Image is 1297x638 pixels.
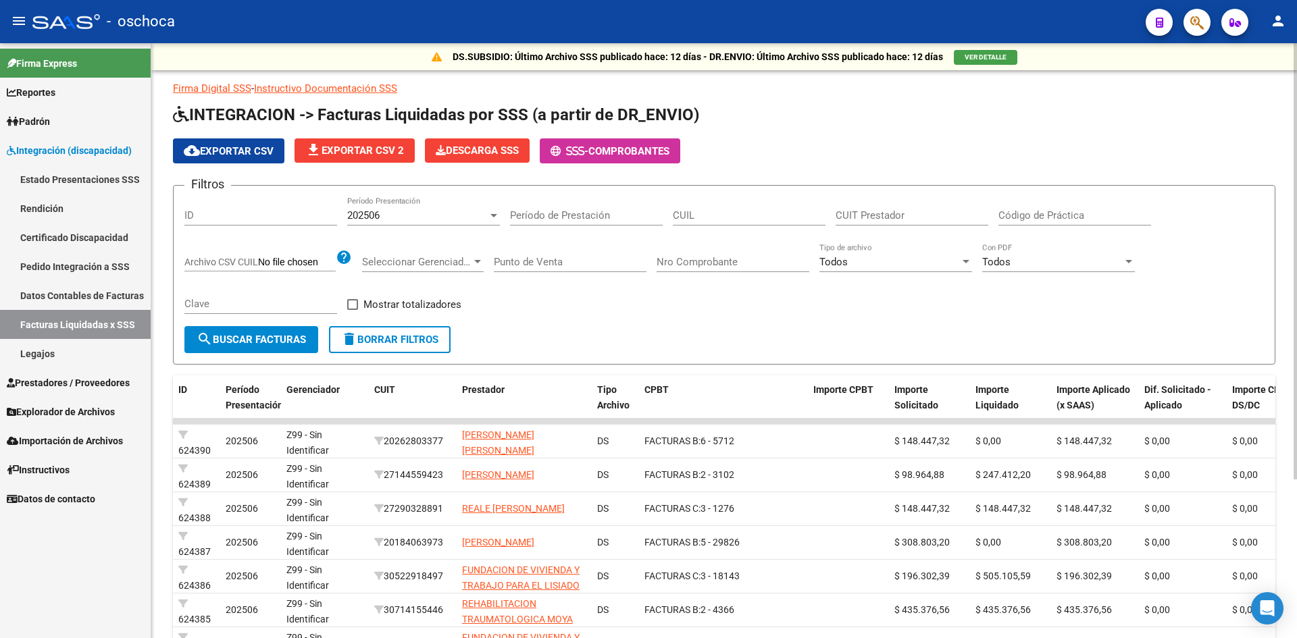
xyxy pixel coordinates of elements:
[7,462,70,477] span: Instructivos
[1144,469,1170,480] span: $ 0,00
[184,257,258,267] span: Archivo CSV CUIL
[7,143,132,158] span: Integración (discapacidad)
[644,604,701,615] span: FACTURAS B:
[425,138,530,163] app-download-masive: Descarga masiva de comprobantes (adjuntos)
[226,384,283,410] span: Período Presentación
[178,596,215,624] div: 624385
[226,537,258,548] span: 202506
[894,469,944,480] span: $ 98.964,88
[226,503,258,514] span: 202506
[954,50,1017,65] button: VER DETALLE
[305,142,322,158] mat-icon: file_download
[644,469,701,480] span: FACTURAS B:
[374,535,451,550] div: 20184063973
[374,467,451,483] div: 27144559423
[286,564,329,591] span: Z99 - Sin Identificar
[1057,384,1130,410] span: Importe Aplicado (x SAAS)
[1144,384,1211,410] span: Dif. Solicitado - Aplicado
[462,564,580,606] span: FUNDACION DE VIVIENDA Y TRABAJO PARA EL LISIADO V I T R A
[889,375,970,435] datatable-header-cell: Importe Solicitado
[107,7,175,36] span: - oschoca
[894,570,950,581] span: $ 196.302,39
[173,375,220,435] datatable-header-cell: ID
[644,433,803,449] div: 6 - 5712
[369,375,457,435] datatable-header-cell: CUIT
[226,469,258,480] span: 202506
[362,256,472,268] span: Seleccionar Gerenciador
[808,375,889,435] datatable-header-cell: Importe CPBT
[178,427,215,456] div: 624390
[644,467,803,483] div: 2 - 3102
[184,326,318,353] button: Buscar Facturas
[329,326,451,353] button: Borrar Filtros
[374,384,395,395] span: CUIT
[7,85,55,100] span: Reportes
[975,469,1031,480] span: $ 247.412,20
[819,256,848,268] span: Todos
[551,145,588,157] span: -
[7,404,115,419] span: Explorador de Archivos
[644,384,669,395] span: CPBT
[374,433,451,449] div: 20262803377
[975,570,1031,581] span: $ 505.105,59
[374,602,451,618] div: 30714155446
[184,175,231,194] h3: Filtros
[178,461,215,489] div: 624389
[970,375,1051,435] datatable-header-cell: Importe Liquidado
[341,331,357,347] mat-icon: delete
[894,604,950,615] span: $ 435.376,56
[184,145,274,157] span: Exportar CSV
[425,138,530,163] button: Descarga SSS
[1232,469,1258,480] span: $ 0,00
[462,429,534,456] span: [PERSON_NAME] [PERSON_NAME]
[1144,604,1170,615] span: $ 0,00
[1057,570,1112,581] span: $ 196.302,39
[975,503,1031,514] span: $ 148.447,32
[588,145,669,157] span: Comprobantes
[540,138,680,163] button: -Comprobantes
[173,105,699,124] span: INTEGRACION -> Facturas Liquidadas por SSS (a partir de DR_ENVIO)
[462,503,565,514] span: REALE [PERSON_NAME]
[462,537,534,548] span: [PERSON_NAME]
[226,604,258,615] span: 202506
[254,82,397,95] a: Instructivo Documentación SSS
[462,469,534,480] span: [PERSON_NAME]
[975,384,1019,410] span: Importe Liquidado
[11,13,27,29] mat-icon: menu
[7,56,77,71] span: Firma Express
[281,375,369,435] datatable-header-cell: Gerenciador
[1057,469,1107,480] span: $ 98.964,88
[644,570,701,581] span: FACTURAS C:
[639,375,808,435] datatable-header-cell: CPBT
[295,138,415,163] button: Exportar CSV 2
[7,433,123,448] span: Importación de Archivos
[226,570,258,581] span: 202506
[894,384,938,410] span: Importe Solicitado
[975,537,1001,548] span: $ 0,00
[178,495,215,523] div: 624388
[644,568,803,584] div: 3 - 18143
[644,501,803,516] div: 3 - 1276
[644,537,701,548] span: FACTURAS B:
[1270,13,1286,29] mat-icon: person
[1232,604,1258,615] span: $ 0,00
[1232,570,1258,581] span: $ 0,00
[597,384,630,410] span: Tipo Archivo
[286,463,329,489] span: Z99 - Sin Identificar
[258,257,336,269] input: Archivo CSV CUIL
[813,384,873,395] span: Importe CPBT
[597,503,609,514] span: DS
[197,334,306,346] span: Buscar Facturas
[1139,375,1227,435] datatable-header-cell: Dif. Solicitado - Aplicado
[975,435,1001,446] span: $ 0,00
[7,491,95,506] span: Datos de contacto
[894,537,950,548] span: $ 308.803,20
[1232,384,1292,410] span: Importe CPBT DS/DC
[178,529,215,557] div: 624387
[597,435,609,446] span: DS
[286,384,340,395] span: Gerenciador
[1144,537,1170,548] span: $ 0,00
[1232,537,1258,548] span: $ 0,00
[894,435,950,446] span: $ 148.447,32
[597,604,609,615] span: DS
